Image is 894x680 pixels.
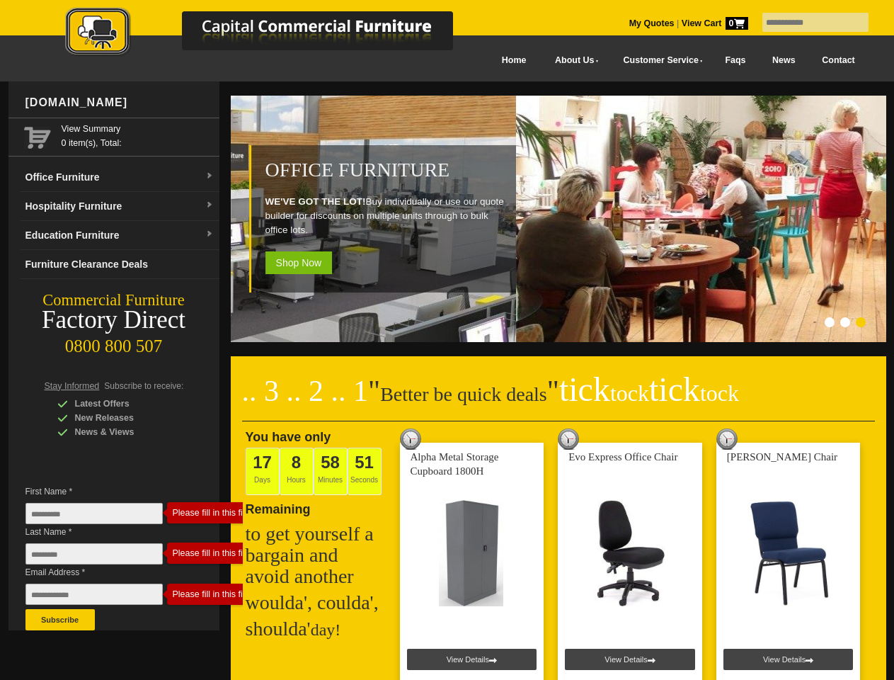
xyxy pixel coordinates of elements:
img: tick tock deal clock [400,429,421,450]
img: dropdown [205,201,214,210]
span: First Name * [25,484,184,499]
a: My Quotes [629,18,675,28]
strong: View Cart [682,18,748,28]
div: Factory Direct [8,310,219,330]
span: 0 [726,17,748,30]
span: Email Address * [25,565,184,579]
a: View Summary [62,122,214,136]
span: " [547,375,739,407]
span: Minutes [314,448,348,495]
span: .. 3 .. 2 .. 1 [242,375,369,407]
span: You have only [246,430,331,444]
input: Email Address * [25,584,163,605]
span: tick tick [559,370,739,408]
li: Page dot 2 [840,317,850,327]
span: " [368,375,380,407]
img: dropdown [205,230,214,239]
span: 51 [355,453,374,472]
img: tick tock deal clock [716,429,738,450]
div: Latest Offers [57,397,192,411]
a: Faqs [712,45,760,76]
div: [DOMAIN_NAME] [20,81,219,124]
a: Capital Commercial Furniture Logo [26,7,522,63]
h2: shoulda' [246,618,387,640]
h2: to get yourself a bargain and avoid another [246,523,387,587]
span: 17 [253,453,272,472]
img: Capital Commercial Furniture Logo [26,7,522,59]
h2: woulda', coulda', [246,592,387,613]
a: About Us [539,45,607,76]
div: New Releases [57,411,192,425]
a: Furniture Clearance Deals [20,250,219,279]
a: News [759,45,808,76]
span: 0 item(s), Total: [62,122,214,148]
h2: Better be quick deals [242,379,875,421]
span: Days [246,448,280,495]
div: News & Views [57,425,192,439]
strong: WE'VE GOT THE LOT! [265,196,366,207]
a: Customer Service [607,45,711,76]
p: Buy individually or use our quote builder for discounts on multiple units through to bulk office ... [265,195,509,237]
button: Subscribe [25,609,95,630]
span: Shop Now [265,251,333,274]
a: Education Furnituredropdown [20,221,219,250]
input: First Name * [25,503,163,524]
span: 8 [292,453,301,472]
div: Please fill in this field [173,548,255,558]
input: Last Name * [25,543,163,565]
a: Office Furnituredropdown [20,163,219,192]
div: Please fill in this field [173,589,255,599]
img: tick tock deal clock [558,429,579,450]
div: Please fill in this field [173,508,255,518]
span: Stay Informed [45,381,100,391]
img: dropdown [205,172,214,181]
span: tock [700,380,739,406]
a: Contact [808,45,868,76]
li: Page dot 3 [856,317,866,327]
div: 0800 800 507 [8,329,219,356]
span: Seconds [348,448,382,495]
div: Commercial Furniture [8,290,219,310]
span: tock [610,380,649,406]
span: Subscribe to receive: [104,381,183,391]
a: View Cart0 [679,18,747,28]
span: day! [311,620,341,639]
a: Hospitality Furnituredropdown [20,192,219,221]
span: 58 [321,453,340,472]
span: Remaining [246,497,311,516]
h1: Office Furniture [265,159,509,181]
li: Page dot 1 [825,317,835,327]
span: Hours [280,448,314,495]
span: Last Name * [25,525,184,539]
